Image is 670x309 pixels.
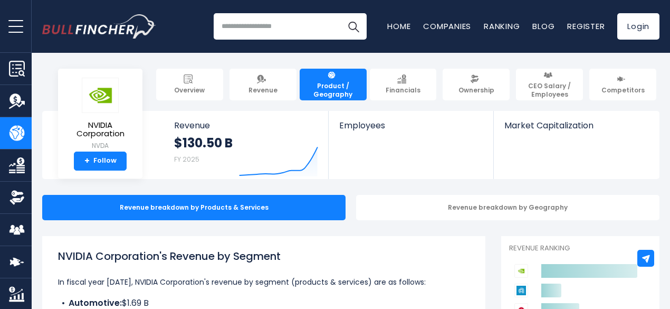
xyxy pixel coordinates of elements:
[509,244,652,253] p: Revenue Ranking
[42,195,346,220] div: Revenue breakdown by Products & Services
[69,297,122,309] b: Automotive:
[423,21,471,32] a: Companies
[174,155,199,164] small: FY 2025
[521,82,578,98] span: CEO Salary / Employees
[84,156,90,166] strong: +
[356,195,659,220] div: Revenue breakdown by Geography
[174,86,205,95] span: Overview
[66,121,134,138] span: NVIDIA Corporation
[42,14,156,39] img: Bullfincher logo
[567,21,605,32] a: Register
[386,86,420,95] span: Financials
[300,69,367,100] a: Product / Geography
[589,69,656,100] a: Competitors
[66,141,134,151] small: NVDA
[443,69,510,100] a: Ownership
[484,21,520,32] a: Ranking
[387,21,410,32] a: Home
[304,82,362,98] span: Product / Geography
[229,69,296,100] a: Revenue
[516,69,583,100] a: CEO Salary / Employees
[58,276,470,288] p: In fiscal year [DATE], NVIDIA Corporation's revenue by segment (products & services) are as follows:
[514,284,528,297] img: Applied Materials competitors logo
[66,77,135,152] a: NVIDIA Corporation NVDA
[494,111,658,148] a: Market Capitalization
[617,13,659,40] a: Login
[9,190,25,205] img: Ownership
[504,120,648,130] span: Market Capitalization
[514,264,528,278] img: NVIDIA Corporation competitors logo
[458,86,494,95] span: Ownership
[601,86,645,95] span: Competitors
[42,14,156,39] a: Go to homepage
[370,69,437,100] a: Financials
[156,69,223,100] a: Overview
[340,13,367,40] button: Search
[164,111,329,179] a: Revenue $130.50 B FY 2025
[174,135,233,151] strong: $130.50 B
[174,120,318,130] span: Revenue
[58,248,470,264] h1: NVIDIA Corporation's Revenue by Segment
[329,111,493,148] a: Employees
[532,21,554,32] a: Blog
[339,120,482,130] span: Employees
[248,86,277,95] span: Revenue
[74,152,127,171] a: +Follow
